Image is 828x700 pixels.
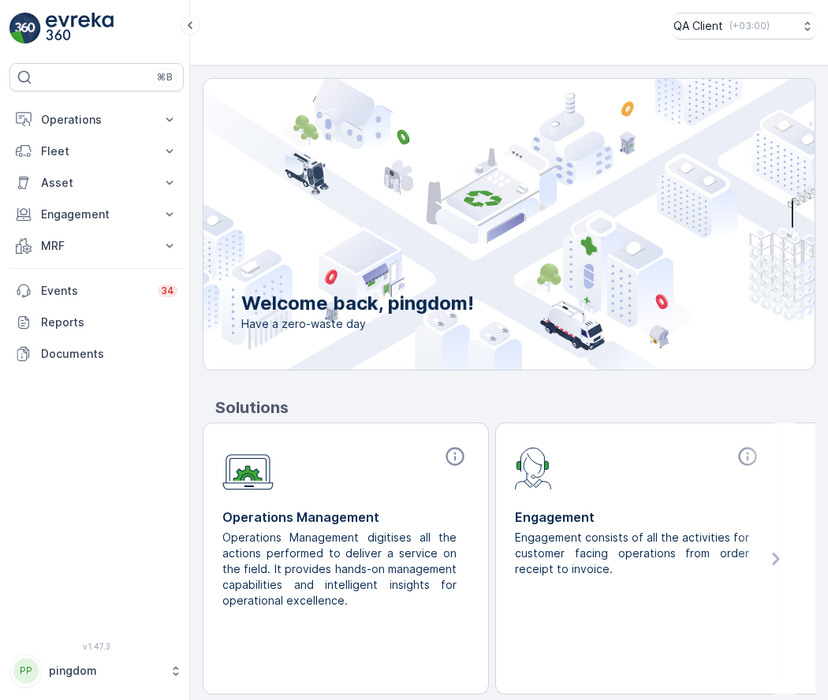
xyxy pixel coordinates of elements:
[9,167,184,199] button: Asset
[132,79,815,370] img: city illustration
[157,71,173,84] p: ⌘B
[41,175,152,191] p: Asset
[729,20,770,32] p: ( +03:00 )
[9,307,184,338] a: Reports
[41,283,148,299] p: Events
[9,642,184,651] span: v 1.47.3
[222,445,274,490] img: module-icon
[515,530,749,577] p: Engagement consists of all the activities for customer facing operations from order receipt to in...
[9,275,184,307] a: Events34
[49,663,162,679] p: pingdom
[9,199,184,230] button: Engagement
[9,104,184,136] button: Operations
[9,230,184,262] button: MRF
[41,238,152,254] p: MRF
[41,315,177,330] p: Reports
[515,445,552,490] img: module-icon
[9,136,184,167] button: Fleet
[161,285,174,297] p: 34
[41,143,152,159] p: Fleet
[13,658,39,683] div: PP
[215,396,815,419] p: Solutions
[222,508,469,527] p: Operations Management
[222,530,457,609] p: Operations Management digitises all the actions performed to deliver a service on the field. It p...
[673,18,723,34] p: QA Client
[9,654,184,687] button: PPpingdom
[515,508,762,527] p: Engagement
[41,207,152,222] p: Engagement
[241,291,474,316] p: Welcome back, pingdom!
[673,13,815,39] button: QA Client(+03:00)
[241,316,474,332] span: Have a zero-waste day
[41,346,177,362] p: Documents
[9,13,41,44] img: logo
[46,13,114,44] img: logo_light-DOdMpM7g.png
[9,338,184,370] a: Documents
[41,112,152,128] p: Operations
